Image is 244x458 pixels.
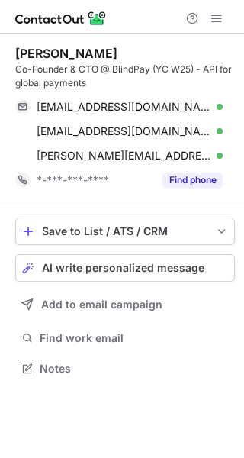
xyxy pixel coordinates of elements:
[37,124,211,138] span: [EMAIL_ADDRESS][DOMAIN_NAME]
[42,262,204,274] span: AI write personalized message
[42,225,208,237] div: Save to List / ATS / CRM
[15,218,235,245] button: save-profile-one-click
[15,46,117,61] div: [PERSON_NAME]
[15,9,107,27] img: ContactOut v5.3.10
[37,149,211,163] span: [PERSON_NAME][EMAIL_ADDRESS][DOMAIN_NAME]
[37,100,211,114] span: [EMAIL_ADDRESS][DOMAIN_NAME]
[41,298,162,311] span: Add to email campaign
[40,331,229,345] span: Find work email
[15,358,235,379] button: Notes
[15,254,235,282] button: AI write personalized message
[15,291,235,318] button: Add to email campaign
[15,327,235,349] button: Find work email
[15,63,235,90] div: Co-Founder & CTO @ BlindPay (YC W25) - API for global payments
[162,173,223,188] button: Reveal Button
[40,362,229,376] span: Notes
